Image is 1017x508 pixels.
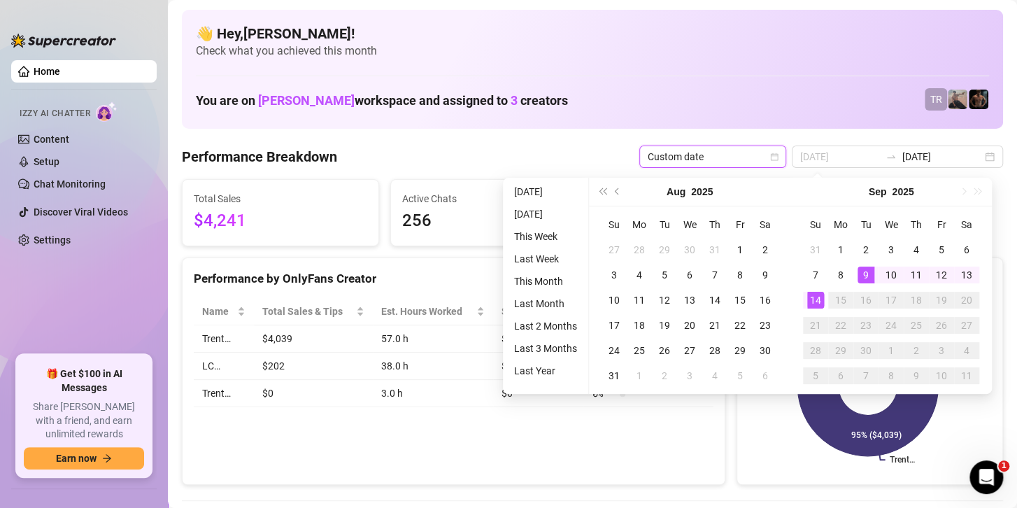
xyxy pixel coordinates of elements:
[732,241,748,258] div: 1
[958,342,975,359] div: 4
[652,363,677,388] td: 2025-09-02
[508,228,583,245] li: This Week
[677,237,702,262] td: 2025-07-30
[681,267,698,283] div: 6
[602,288,627,313] td: 2025-08-10
[807,241,824,258] div: 31
[606,292,623,309] div: 10
[34,178,106,190] a: Chat Monitoring
[96,101,118,122] img: AI Chatter
[883,267,899,283] div: 10
[757,267,774,283] div: 9
[602,313,627,338] td: 2025-08-17
[933,317,950,334] div: 26
[753,338,778,363] td: 2025-08-30
[20,107,90,120] span: Izzy AI Chatter
[677,338,702,363] td: 2025-08-27
[648,146,778,167] span: Custom date
[702,288,727,313] td: 2025-08-14
[803,237,828,262] td: 2025-08-31
[702,363,727,388] td: 2025-09-04
[883,241,899,258] div: 3
[706,342,723,359] div: 28
[677,212,702,237] th: We
[631,292,648,309] div: 11
[883,342,899,359] div: 1
[631,267,648,283] div: 4
[602,212,627,237] th: Su
[706,292,723,309] div: 14
[194,269,713,288] div: Performance by OnlyFans Creator
[933,267,950,283] div: 12
[702,212,727,237] th: Th
[803,313,828,338] td: 2025-09-21
[890,455,915,465] text: Trent…
[908,292,925,309] div: 18
[757,292,774,309] div: 16
[832,241,849,258] div: 1
[807,342,824,359] div: 28
[681,342,698,359] div: 27
[727,313,753,338] td: 2025-08-22
[727,363,753,388] td: 2025-09-05
[508,183,583,200] li: [DATE]
[757,367,774,384] div: 6
[381,304,474,319] div: Est. Hours Worked
[958,267,975,283] div: 13
[954,262,979,288] td: 2025-09-13
[828,237,853,262] td: 2025-09-01
[883,367,899,384] div: 8
[196,24,989,43] h4: 👋 Hey, [PERSON_NAME] !
[511,93,518,108] span: 3
[602,237,627,262] td: 2025-07-27
[929,288,954,313] td: 2025-09-19
[508,273,583,290] li: This Month
[652,338,677,363] td: 2025-08-26
[929,363,954,388] td: 2025-10-10
[958,292,975,309] div: 20
[929,262,954,288] td: 2025-09-12
[832,292,849,309] div: 15
[652,237,677,262] td: 2025-07-29
[631,241,648,258] div: 28
[858,267,874,283] div: 9
[702,313,727,338] td: 2025-08-21
[954,338,979,363] td: 2025-10-04
[34,234,71,246] a: Settings
[954,363,979,388] td: 2025-10-11
[508,206,583,223] li: [DATE]
[879,212,904,237] th: We
[34,134,69,145] a: Content
[691,178,713,206] button: Choose a year
[34,206,128,218] a: Discover Viral Videos
[677,363,702,388] td: 2025-09-03
[727,237,753,262] td: 2025-08-01
[879,262,904,288] td: 2025-09-10
[402,191,576,206] span: Active Chats
[254,353,373,380] td: $202
[702,338,727,363] td: 2025-08-28
[194,380,254,407] td: Trent…
[194,353,254,380] td: LC…
[493,353,584,380] td: $5.32
[727,262,753,288] td: 2025-08-08
[908,317,925,334] div: 25
[904,288,929,313] td: 2025-09-18
[627,212,652,237] th: Mo
[652,212,677,237] th: Tu
[681,292,698,309] div: 13
[832,267,849,283] div: 8
[602,363,627,388] td: 2025-08-31
[652,262,677,288] td: 2025-08-05
[196,43,989,59] span: Check what you achieved this month
[832,317,849,334] div: 22
[879,237,904,262] td: 2025-09-03
[969,460,1003,494] iframe: Intercom live chat
[732,342,748,359] div: 29
[656,241,673,258] div: 29
[182,147,337,167] h4: Performance Breakdown
[24,447,144,470] button: Earn nowarrow-right
[681,367,698,384] div: 3
[770,153,778,161] span: calendar
[727,212,753,237] th: Fr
